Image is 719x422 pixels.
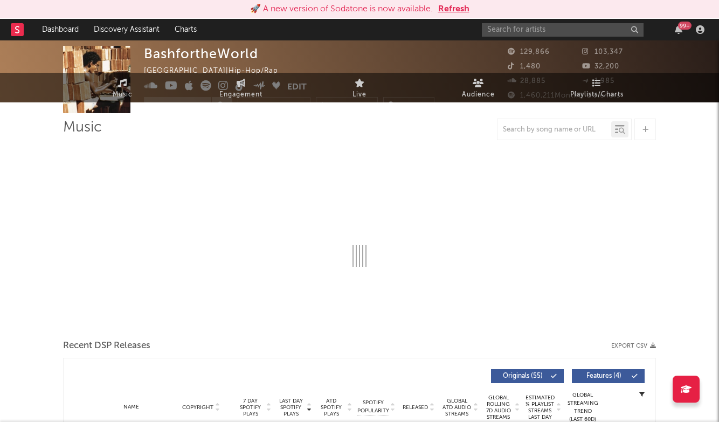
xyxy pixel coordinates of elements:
[482,23,644,37] input: Search for artists
[238,97,310,113] button: Email Alerts
[113,88,133,101] span: Music
[317,398,345,417] span: ATD Spotify Plays
[167,19,204,40] a: Charts
[579,373,628,379] span: Features ( 4 )
[144,65,291,78] div: [GEOGRAPHIC_DATA] | Hip-Hop/Rap
[144,97,211,113] button: Tracking
[498,373,548,379] span: Originals ( 55 )
[508,63,541,70] span: 1,480
[331,99,372,112] span: Benchmark
[236,398,265,417] span: 7 Day Spotify Plays
[462,88,495,101] span: Audience
[570,88,624,101] span: Playlists/Charts
[63,73,182,102] a: Music
[144,46,258,61] div: BashfortheWorld
[525,395,555,420] span: Estimated % Playlist Streams Last Day
[357,399,389,415] span: Spotify Popularity
[403,404,428,411] span: Released
[582,49,623,56] span: 103,347
[300,73,419,102] a: Live
[182,404,213,411] span: Copyright
[611,343,656,349] button: Export CSV
[316,97,378,113] a: Benchmark
[572,369,645,383] button: Features(4)
[219,88,262,101] span: Engagement
[182,73,300,102] a: Engagement
[582,63,619,70] span: 32,200
[508,49,550,56] span: 129,866
[352,88,367,101] span: Live
[442,398,472,417] span: Global ATD Audio Streams
[250,3,433,16] div: 🚀 A new version of Sodatone is now available.
[678,22,692,30] div: 99 +
[438,3,469,16] button: Refresh
[537,73,656,102] a: Playlists/Charts
[483,395,513,420] span: Global Rolling 7D Audio Streams
[63,340,150,352] span: Recent DSP Releases
[675,25,682,34] button: 99+
[86,19,167,40] a: Discovery Assistant
[34,19,86,40] a: Dashboard
[276,398,305,417] span: Last Day Spotify Plays
[491,369,564,383] button: Originals(55)
[96,403,167,411] div: Name
[419,73,537,102] a: Audience
[497,126,611,134] input: Search by song name or URL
